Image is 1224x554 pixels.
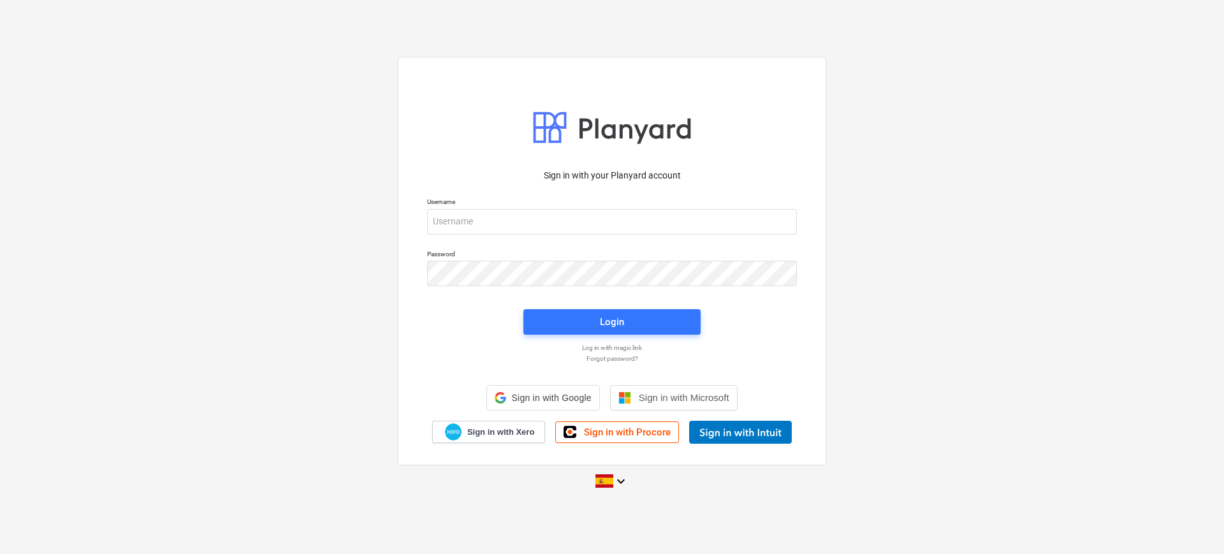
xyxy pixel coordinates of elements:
button: Login [523,309,701,335]
img: Xero logo [445,423,462,441]
a: Forgot password? [421,354,803,363]
div: Sign in with Google [486,385,599,411]
a: Log in with magic link [421,344,803,352]
i: keyboard_arrow_down [613,474,629,489]
p: Sign in with your Planyard account [427,169,797,182]
div: Login [600,314,624,330]
a: Sign in with Xero [432,421,546,443]
p: Username [427,198,797,208]
img: Microsoft logo [618,391,631,404]
p: Password [427,250,797,261]
span: Sign in with Procore [584,426,671,438]
span: Sign in with Xero [467,426,534,438]
a: Sign in with Procore [555,421,679,443]
span: Sign in with Google [511,393,591,403]
input: Username [427,209,797,235]
span: Sign in with Microsoft [639,392,729,403]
